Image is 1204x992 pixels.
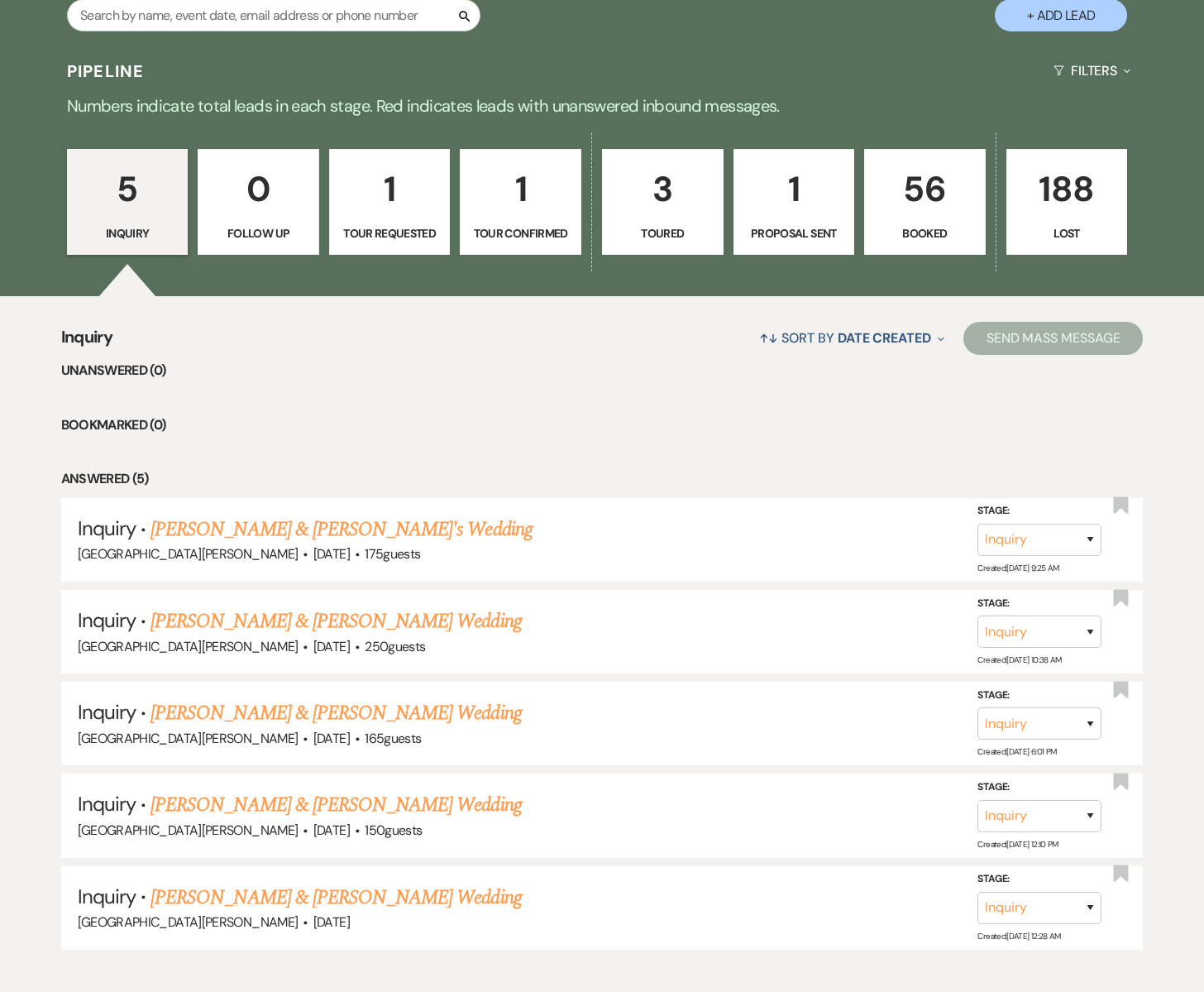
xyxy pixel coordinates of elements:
span: Created: [DATE] 12:28 AM [977,931,1060,942]
li: Unanswered (0) [61,360,1144,381]
label: Stage: [977,779,1101,797]
a: 188Lost [1006,149,1128,255]
p: 3 [613,161,713,217]
span: 165 guests [365,730,421,747]
label: Stage: [977,594,1101,612]
li: Answered (5) [61,468,1144,490]
span: Inquiry [78,884,136,909]
label: Stage: [977,870,1101,889]
p: 188 [1017,161,1117,217]
p: 1 [471,161,571,217]
p: Follow Up [208,224,308,242]
span: 250 guests [365,638,425,655]
a: [PERSON_NAME] & [PERSON_NAME] Wedding [150,698,521,728]
a: 1Tour Confirmed [460,149,581,255]
span: Created: [DATE] 10:38 AM [977,654,1061,665]
p: Tour Confirmed [471,224,571,242]
p: Numbers indicate total leads in each stage. Red indicates leads with unanswered inbound messages. [7,93,1197,119]
a: 1Proposal Sent [733,149,855,255]
a: 0Follow Up [198,149,319,255]
span: Inquiry [78,791,136,817]
span: 175 guests [365,545,420,563]
span: Created: [DATE] 12:10 PM [977,838,1058,849]
span: [GEOGRAPHIC_DATA][PERSON_NAME] [78,638,299,655]
span: [GEOGRAPHIC_DATA][PERSON_NAME] [78,822,299,839]
span: [DATE] [313,730,350,747]
span: [GEOGRAPHIC_DATA][PERSON_NAME] [78,730,299,747]
span: [DATE] [313,822,350,839]
label: Stage: [977,502,1101,520]
p: 56 [875,161,975,217]
button: Filters [1047,49,1137,93]
span: Created: [DATE] 6:01 PM [977,746,1056,757]
p: 5 [78,161,178,217]
p: 1 [744,161,844,217]
span: [DATE] [313,545,350,563]
p: Toured [613,224,713,242]
span: Inquiry [78,699,136,725]
p: 0 [208,161,308,217]
span: [DATE] [313,638,350,655]
h3: Pipeline [67,60,145,83]
p: Inquiry [78,224,178,242]
a: [PERSON_NAME] & [PERSON_NAME] Wedding [150,790,521,820]
span: 150 guests [365,822,422,839]
p: Lost [1017,224,1117,242]
p: 1 [340,161,440,217]
button: Sort By Date Created [752,316,951,360]
span: ↑↓ [759,329,779,347]
button: Send Mass Message [963,322,1144,355]
span: Inquiry [78,515,136,541]
label: Stage: [977,687,1101,705]
p: Booked [875,224,975,242]
span: Date Created [838,329,931,347]
a: 3Toured [602,149,724,255]
span: [GEOGRAPHIC_DATA][PERSON_NAME] [78,913,299,931]
span: Created: [DATE] 9:25 AM [977,563,1058,573]
span: Inquiry [78,607,136,633]
a: 5Inquiry [67,149,189,255]
li: Bookmarked (0) [61,415,1144,436]
span: Inquiry [61,324,113,360]
span: [GEOGRAPHIC_DATA][PERSON_NAME] [78,545,299,563]
a: [PERSON_NAME] & [PERSON_NAME] Wedding [150,606,521,636]
a: [PERSON_NAME] & [PERSON_NAME] Wedding [150,883,521,913]
a: [PERSON_NAME] & [PERSON_NAME]'s Wedding [150,515,533,544]
p: Tour Requested [340,224,440,242]
a: 56Booked [864,149,986,255]
a: 1Tour Requested [329,149,451,255]
p: Proposal Sent [744,224,844,242]
span: [DATE] [313,913,350,931]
